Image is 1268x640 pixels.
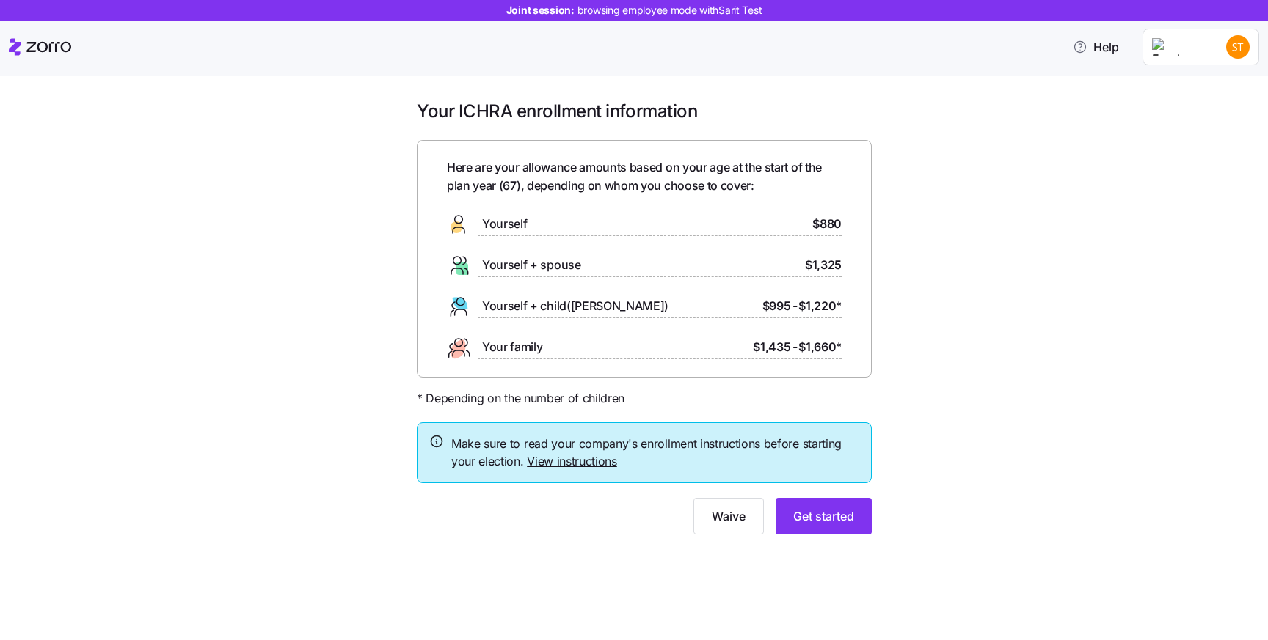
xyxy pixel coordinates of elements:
span: Help [1073,38,1119,56]
span: Here are your allowance amounts based on your age at the start of the plan year ( 67 ), depending... [447,158,842,195]
span: Yourself + child([PERSON_NAME]) [482,297,668,315]
span: * Depending on the number of children [417,389,624,408]
span: Joint session: [506,3,762,18]
span: Yourself [482,215,527,233]
span: $1,220 [798,297,842,315]
span: - [792,338,798,356]
span: Waive [712,507,746,525]
span: Yourself + spouse [482,256,581,274]
span: Get started [793,507,854,525]
span: Make sure to read your company's enrollment instructions before starting your election. [451,435,859,471]
img: Employer logo [1152,38,1205,56]
span: browsing employee mode with Sarit Test [577,3,762,18]
span: $1,325 [805,256,842,274]
button: Get started [776,498,872,534]
span: Your family [482,338,542,356]
span: - [792,297,798,315]
span: $880 [812,215,842,233]
img: 4087bb70eea1b8a921356f7725c84d44 [1226,35,1250,59]
a: View instructions [527,454,617,468]
button: Waive [693,498,764,534]
span: $1,435 [753,338,790,356]
span: $1,660 [798,338,842,356]
h1: Your ICHRA enrollment information [417,100,872,122]
span: $995 [762,297,791,315]
button: Help [1061,32,1131,62]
